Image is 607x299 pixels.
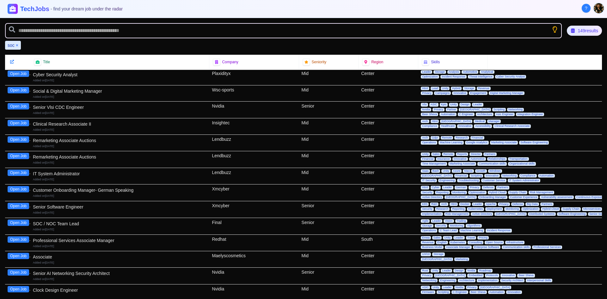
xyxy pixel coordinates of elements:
[33,187,207,193] div: Customer Onboarding Manager- German Speaking
[33,78,207,83] div: Added on [DATE]
[209,268,299,284] div: Nvidia
[209,151,299,168] div: Lendbuzz
[436,241,448,244] span: English
[8,286,29,292] button: Open Job
[359,102,418,118] div: Center
[33,287,207,293] div: Clock Design Engineer
[209,118,299,134] div: Insightec
[431,136,439,140] span: Gdpr
[421,108,431,111] span: Nvidia
[299,151,359,168] div: Mid
[446,108,458,111] span: Partner
[500,279,525,282] span: Security Architect
[421,212,443,216] span: Implementation
[359,118,418,134] div: Center
[452,91,468,95] span: Innovative
[209,201,299,218] div: Xmcyber
[441,269,452,272] span: Leader
[33,261,207,265] div: Added on [DATE]
[504,207,520,211] span: Monitoring
[359,201,418,218] div: Center
[421,113,438,116] span: Beer Sheva
[480,70,494,74] span: Analytical
[467,207,484,211] span: Kubernetes
[462,70,478,74] span: Automotive
[442,286,453,289] span: Leader
[502,246,531,249] span: Communication skills
[299,235,359,251] div: Mid
[455,219,467,223] span: Trading
[466,269,476,272] span: Nvidia
[299,102,359,118] div: Senior
[538,174,555,178] span: Automation
[431,153,441,156] span: Sales
[8,186,29,192] button: Open Job
[431,286,440,289] span: Unity
[430,202,438,206] span: R&D
[209,218,299,234] div: Final
[421,236,431,240] span: Emea
[209,235,299,251] div: Redhat
[585,5,587,11] span: ?
[33,194,207,198] div: Added on [DATE]
[431,87,439,90] span: Lead
[469,290,487,294] span: Beer Sheva
[469,157,486,161] span: Automotive
[435,191,450,194] span: Reporting
[447,70,461,74] span: Analysis
[421,224,433,227] span: Storage
[33,237,207,244] div: Professional Services Associate Manager
[470,136,484,140] span: Financial
[441,87,450,90] span: Unity
[359,184,418,201] div: Center
[440,75,467,78] span: Incident Response
[421,179,437,182] span: IT Security
[8,120,29,126] button: Open Job
[459,108,491,111] span: [GEOGRAPHIC_DATA]
[442,186,453,189] span: Leader
[421,274,433,277] span: Privacy
[421,103,428,106] span: Vlsi
[519,141,549,144] span: Software Engineering
[33,72,207,78] div: Cyber Security Analyst
[431,219,442,223] span: Leader
[421,286,430,289] span: ASIC
[489,91,524,95] span: Digital Marketing Manager
[437,290,450,294] span: Scripting
[359,251,418,267] div: Center
[467,274,484,277] span: Embedded
[495,75,526,78] span: Cyber Security Analyst
[33,137,207,144] div: Remarketing Associate Auctions
[299,69,359,85] div: Mid
[434,274,466,277] span: [GEOGRAPHIC_DATA]
[451,290,468,294] span: C Engineer
[433,70,446,74] span: Storage
[452,157,468,161] span: Innovative
[552,26,558,33] button: Show search tips
[450,202,458,206] span: Html
[359,235,418,251] div: South
[359,85,418,102] div: Center
[508,191,528,194] span: Supply Chain
[508,179,540,182] span: IT System Administrator
[209,168,299,184] div: Lendbuzz
[33,104,207,110] div: Senior Vlsi CDC Engineer
[438,141,464,144] span: Machine Learning
[501,174,518,178] span: Networking
[33,95,207,99] div: Added on [DATE]
[492,108,506,111] span: Scripting
[561,207,581,211] span: Supply Chain
[299,218,359,234] div: Senior
[299,201,359,218] div: Senior
[8,236,29,243] button: Open Job
[485,207,503,211] span: Deployment
[472,103,483,106] span: Leader
[33,171,207,177] div: IT System Administrator
[33,144,207,148] div: Added on [DATE]
[540,196,573,199] span: Vulnerability assessment
[33,211,207,215] div: Added on [DATE]
[8,103,29,109] button: Open Job
[431,120,439,123] span: Html
[468,191,487,194] span: Optimization
[435,224,448,227] span: Security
